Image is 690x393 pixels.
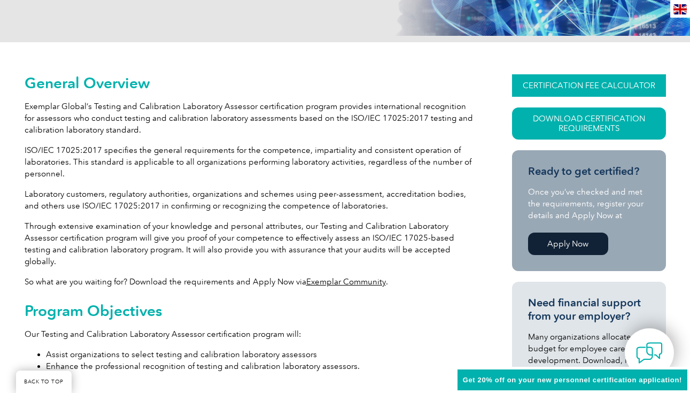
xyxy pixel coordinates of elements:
[25,74,474,91] h2: General Overview
[528,186,650,221] p: Once you’ve checked and met the requirements, register your details and Apply Now at
[25,188,474,212] p: Laboratory customers, regulatory authorities, organizations and schemes using peer-assessment, ac...
[528,296,650,323] h3: Need financial support from your employer?
[528,165,650,178] h3: Ready to get certified?
[512,74,666,97] a: CERTIFICATION FEE CALCULATOR
[46,360,474,372] li: Enhance the professional recognition of testing and calibration laboratory assessors.
[463,376,682,384] span: Get 20% off on your new personnel certification application!
[16,371,72,393] a: BACK TO TOP
[25,220,474,267] p: Through extensive examination of your knowledge and personal attributes, our Testing and Calibrat...
[25,302,474,319] h2: Program Objectives
[46,349,474,360] li: Assist organizations to select testing and calibration laboratory assessors
[673,4,687,14] img: en
[636,340,663,366] img: contact-chat.png
[512,107,666,140] a: Download Certification Requirements
[25,101,474,136] p: Exemplar Global’s Testing and Calibration Laboratory Assessor certification program provides inte...
[25,328,474,340] p: Our Testing and Calibration Laboratory Assessor certification program will:
[25,276,474,288] p: So what are you waiting for? Download the requirements and Apply Now via .
[25,144,474,180] p: ISO/IEC 17025:2017 specifies the general requirements for the competence, impartiality and consis...
[306,277,386,287] a: Exemplar Community
[528,233,608,255] a: Apply Now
